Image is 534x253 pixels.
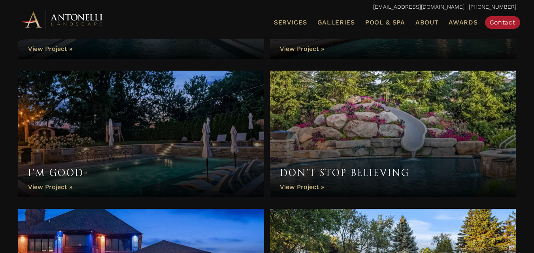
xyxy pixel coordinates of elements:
[18,9,105,30] img: Antonelli Horizontal Logo
[18,2,516,12] p: | [PHONE_NUMBER]
[365,19,405,26] span: Pool & Spa
[445,17,481,28] a: Awards
[314,17,358,28] a: Galleries
[274,19,307,26] span: Services
[485,16,520,29] a: Contact
[412,17,442,28] a: About
[362,17,408,28] a: Pool & Spa
[415,19,439,26] span: About
[373,4,464,10] a: [EMAIL_ADDRESS][DOMAIN_NAME]
[490,19,515,26] span: Contact
[271,17,310,28] a: Services
[449,19,477,26] span: Awards
[317,19,355,26] span: Galleries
